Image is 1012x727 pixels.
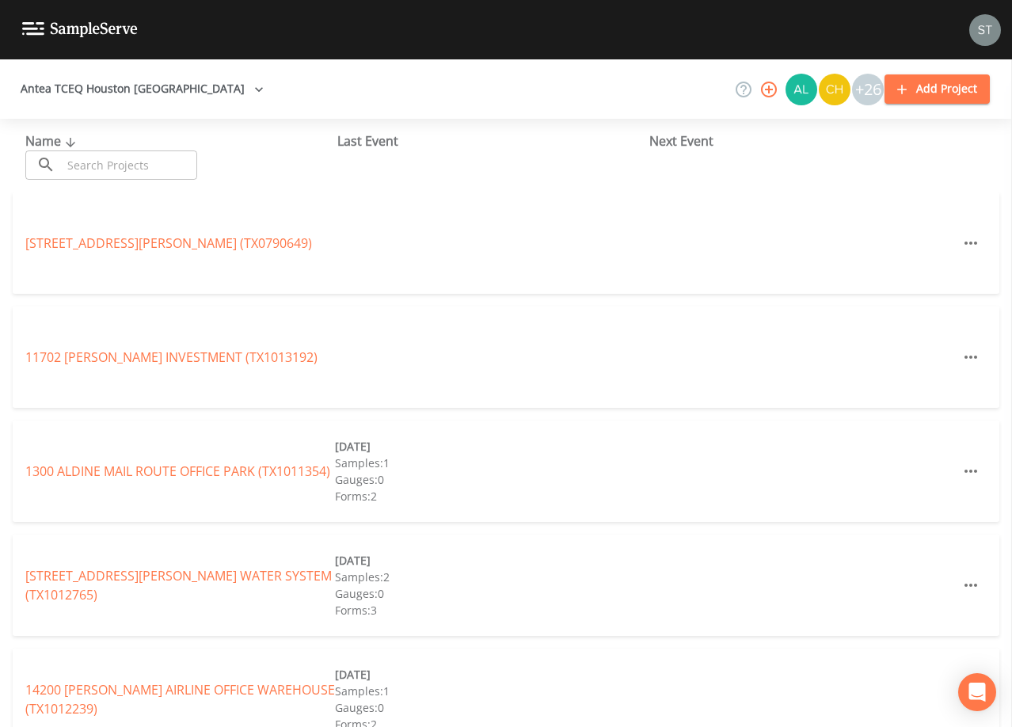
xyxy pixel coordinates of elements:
[335,471,645,488] div: Gauges: 0
[25,348,318,366] a: 11702 [PERSON_NAME] INVESTMENT (TX1013192)
[335,488,645,504] div: Forms: 2
[22,22,138,37] img: logo
[25,132,80,150] span: Name
[958,673,996,711] div: Open Intercom Messenger
[25,234,312,252] a: [STREET_ADDRESS][PERSON_NAME] (TX0790649)
[335,569,645,585] div: Samples: 2
[785,74,818,105] div: Alaina Hahn
[786,74,817,105] img: 30a13df2a12044f58df5f6b7fda61338
[25,462,330,480] a: 1300 ALDINE MAIL ROUTE OFFICE PARK (TX1011354)
[335,666,645,683] div: [DATE]
[852,74,884,105] div: +26
[25,681,335,717] a: 14200 [PERSON_NAME] AIRLINE OFFICE WAREHOUSE (TX1012239)
[337,131,649,150] div: Last Event
[335,552,645,569] div: [DATE]
[335,683,645,699] div: Samples: 1
[819,74,850,105] img: c74b8b8b1c7a9d34f67c5e0ca157ed15
[25,567,332,603] a: [STREET_ADDRESS][PERSON_NAME] WATER SYSTEM (TX1012765)
[335,699,645,716] div: Gauges: 0
[335,602,645,619] div: Forms: 3
[649,131,961,150] div: Next Event
[885,74,990,104] button: Add Project
[335,438,645,455] div: [DATE]
[969,14,1001,46] img: cb9926319991c592eb2b4c75d39c237f
[335,585,645,602] div: Gauges: 0
[335,455,645,471] div: Samples: 1
[62,150,197,180] input: Search Projects
[14,74,270,104] button: Antea TCEQ Houston [GEOGRAPHIC_DATA]
[818,74,851,105] div: Charles Medina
